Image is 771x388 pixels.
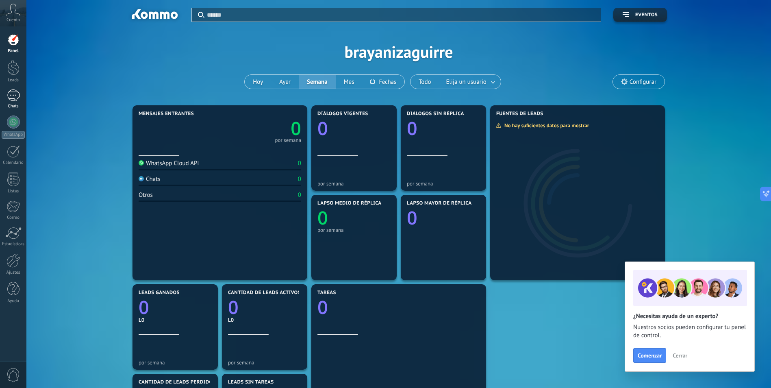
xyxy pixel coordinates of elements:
span: Leads sin tareas [228,379,274,385]
h2: ¿Necesitas ayuda de un experto? [633,312,746,320]
span: Nuestros socios pueden configurar tu panel de control. [633,323,746,340]
span: Cerrar [673,353,687,358]
div: Leads [2,78,25,83]
span: Fuentes de leads [496,111,543,117]
div: por semana [407,181,480,187]
span: Comenzar [638,353,662,358]
button: Fechas [362,75,404,89]
span: Lapso medio de réplica [317,201,382,206]
div: por semana [317,181,391,187]
div: por semana [317,227,391,233]
text: 0 [139,295,149,320]
div: Panel [2,48,25,54]
span: Cantidad de leads activos [228,290,301,296]
div: por semana [139,360,212,366]
span: Diálogos sin réplica [407,111,464,117]
a: 0 [228,295,301,320]
span: Cantidad de leads perdidos [139,379,216,385]
div: Chats [2,104,25,109]
button: Cerrar [669,349,691,362]
div: Ajustes [2,270,25,275]
text: 0 [317,205,328,230]
span: Mensajes entrantes [139,111,194,117]
span: Lapso mayor de réplica [407,201,471,206]
button: Eventos [613,8,667,22]
div: Calendario [2,160,25,166]
div: WhatsApp Cloud API [139,159,199,167]
div: L0 [228,316,301,323]
button: Ayer [271,75,299,89]
button: Mes [336,75,363,89]
button: Semana [299,75,336,89]
span: Diálogos vigentes [317,111,368,117]
button: Comenzar [633,348,666,363]
span: Configurar [630,78,656,85]
span: Leads ganados [139,290,180,296]
span: Elija un usuario [445,76,488,87]
text: 0 [407,116,417,141]
a: 0 [220,116,301,141]
text: 0 [228,295,239,320]
div: Ayuda [2,299,25,304]
div: Listas [2,189,25,194]
text: 0 [317,116,328,141]
div: WhatsApp [2,131,25,139]
div: No hay suficientes datos para mostrar [496,122,595,129]
div: 0 [298,175,301,183]
text: 0 [407,205,417,230]
div: Chats [139,175,161,183]
div: Otros [139,191,153,199]
div: 0 [298,191,301,199]
button: Todo [410,75,439,89]
div: por semana [275,138,301,142]
text: 0 [291,116,301,141]
div: Correo [2,215,25,220]
span: Tareas [317,290,336,296]
div: L0 [139,316,212,323]
a: 0 [317,295,480,320]
img: WhatsApp Cloud API [139,160,144,166]
a: 0 [139,295,212,320]
text: 0 [317,295,328,320]
div: por semana [228,360,301,366]
button: Hoy [245,75,271,89]
span: Cuenta [7,17,20,23]
div: Estadísticas [2,242,25,247]
img: Chats [139,176,144,181]
button: Elija un usuario [439,75,501,89]
div: 0 [298,159,301,167]
span: Eventos [635,12,658,18]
